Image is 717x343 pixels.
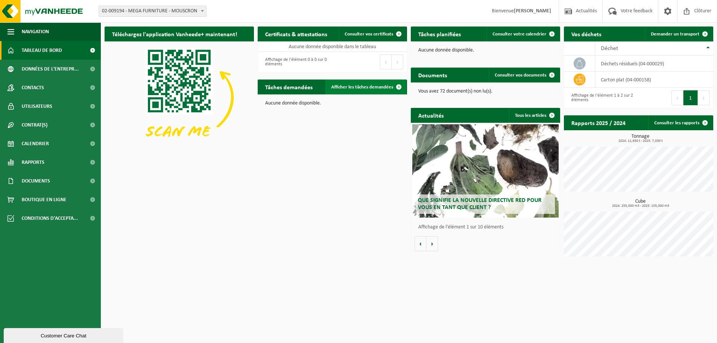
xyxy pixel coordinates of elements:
[568,204,713,208] span: 2024: 255,000 m3 - 2025: 155,000 m3
[514,8,551,14] strong: [PERSON_NAME]
[495,73,546,78] span: Consulter vos documents
[412,124,559,218] a: Que signifie la nouvelle directive RED pour vous en tant que client ?
[22,134,49,153] span: Calendrier
[568,199,713,208] h3: Cube
[564,115,633,130] h2: Rapports 2025 / 2024
[105,41,254,153] img: Download de VHEPlus App
[22,22,49,41] span: Navigation
[683,90,698,105] button: 1
[415,236,426,251] button: Vorige
[22,97,52,116] span: Utilisateurs
[99,6,206,16] span: 02-009194 - MEGA FURNITURE - MOUSCRON
[601,46,618,52] span: Déchet
[4,327,125,343] iframe: chat widget
[265,101,400,106] p: Aucune donnée disponible.
[105,26,245,41] h2: Téléchargez l'application Vanheede+ maintenant!
[339,26,406,41] a: Consulter vos certificats
[671,90,683,105] button: Previous
[648,115,713,130] a: Consulter les rapports
[22,78,44,97] span: Contacts
[22,41,62,60] span: Tableau de bord
[698,90,710,105] button: Next
[568,139,713,143] span: 2024: 11,650 t - 2025: 7,030 t
[418,89,553,94] p: Vous avez 72 document(s) non lu(s).
[22,209,78,228] span: Conditions d'accepta...
[22,190,66,209] span: Boutique en ligne
[392,54,403,69] button: Next
[345,32,393,37] span: Consulter vos certificats
[595,56,713,72] td: déchets résiduels (04-000029)
[261,54,329,70] div: Affichage de l'élément 0 à 0 sur 0 éléments
[411,68,454,82] h2: Documents
[564,26,609,41] h2: Vos déchets
[568,134,713,143] h3: Tonnage
[509,108,559,123] a: Tous les articles
[258,26,335,41] h2: Certificats & attestations
[487,26,559,41] a: Consulter votre calendrier
[568,90,635,106] div: Affichage de l'élément 1 à 2 sur 2 éléments
[418,197,541,211] span: Que signifie la nouvelle directive RED pour vous en tant que client ?
[411,26,468,41] h2: Tâches planifiées
[595,72,713,88] td: carton plat (04-000158)
[380,54,392,69] button: Previous
[22,172,50,190] span: Documents
[411,108,451,122] h2: Actualités
[493,32,546,37] span: Consulter votre calendrier
[645,26,713,41] a: Demander un transport
[651,32,699,37] span: Demander un transport
[331,85,393,90] span: Afficher les tâches demandées
[258,79,320,94] h2: Tâches demandées
[418,48,553,53] p: Aucune donnée disponible.
[418,225,556,230] p: Affichage de l'élément 1 sur 10 éléments
[22,153,44,172] span: Rapports
[22,116,47,134] span: Contrat(s)
[325,79,406,94] a: Afficher les tâches demandées
[489,68,559,82] a: Consulter vos documents
[426,236,438,251] button: Volgende
[99,6,207,17] span: 02-009194 - MEGA FURNITURE - MOUSCRON
[258,41,407,52] td: Aucune donnée disponible dans le tableau
[22,60,79,78] span: Données de l'entrepr...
